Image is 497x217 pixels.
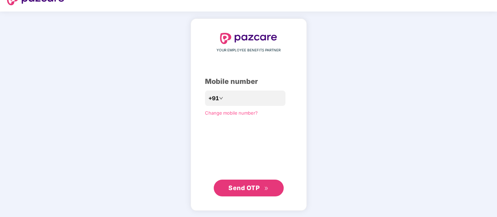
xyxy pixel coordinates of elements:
[220,33,277,44] img: logo
[208,94,219,103] span: +91
[264,186,269,191] span: double-right
[228,184,260,191] span: Send OTP
[205,76,292,87] div: Mobile number
[219,96,223,100] span: down
[205,110,258,116] a: Change mobile number?
[214,180,284,196] button: Send OTPdouble-right
[216,48,281,53] span: YOUR EMPLOYEE BENEFITS PARTNER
